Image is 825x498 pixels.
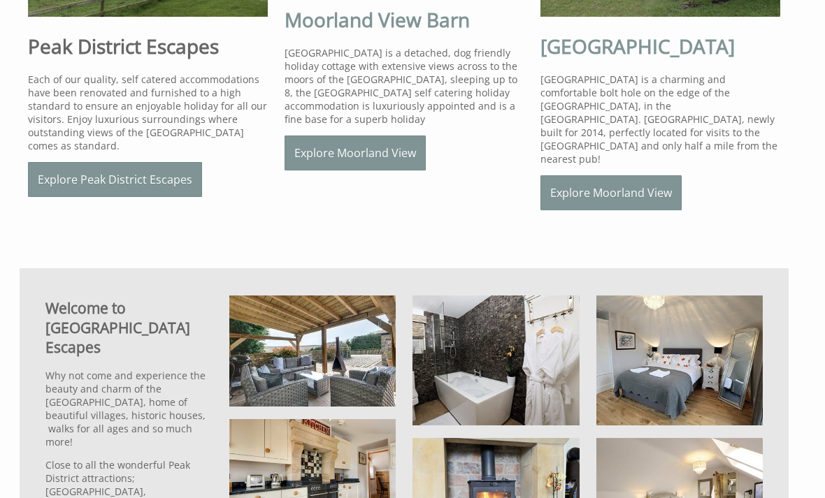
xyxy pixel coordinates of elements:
p: [GEOGRAPHIC_DATA] is a charming and comfortable bolt hole on the edge of the [GEOGRAPHIC_DATA], i... [540,73,780,166]
p: [GEOGRAPHIC_DATA] is a detached, dog friendly holiday cottage with extensive views across to the ... [285,47,524,126]
a: Explore Peak District Escapes [28,163,202,198]
a: Explore Moorland View [285,136,426,171]
p: Each of our quality, self catered accommodations have been renovated and furnished to a high stan... [28,73,268,153]
a: Moorland View Barn [285,7,470,34]
a: [GEOGRAPHIC_DATA] [540,34,735,60]
h2: Welcome to [GEOGRAPHIC_DATA] Escapes [45,299,213,358]
a: Explore Moorland View [540,176,682,211]
h1: Peak District Escapes [28,34,268,60]
p: Why not come and experience the beauty and charm of the [GEOGRAPHIC_DATA], home of beautiful vill... [45,369,213,449]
